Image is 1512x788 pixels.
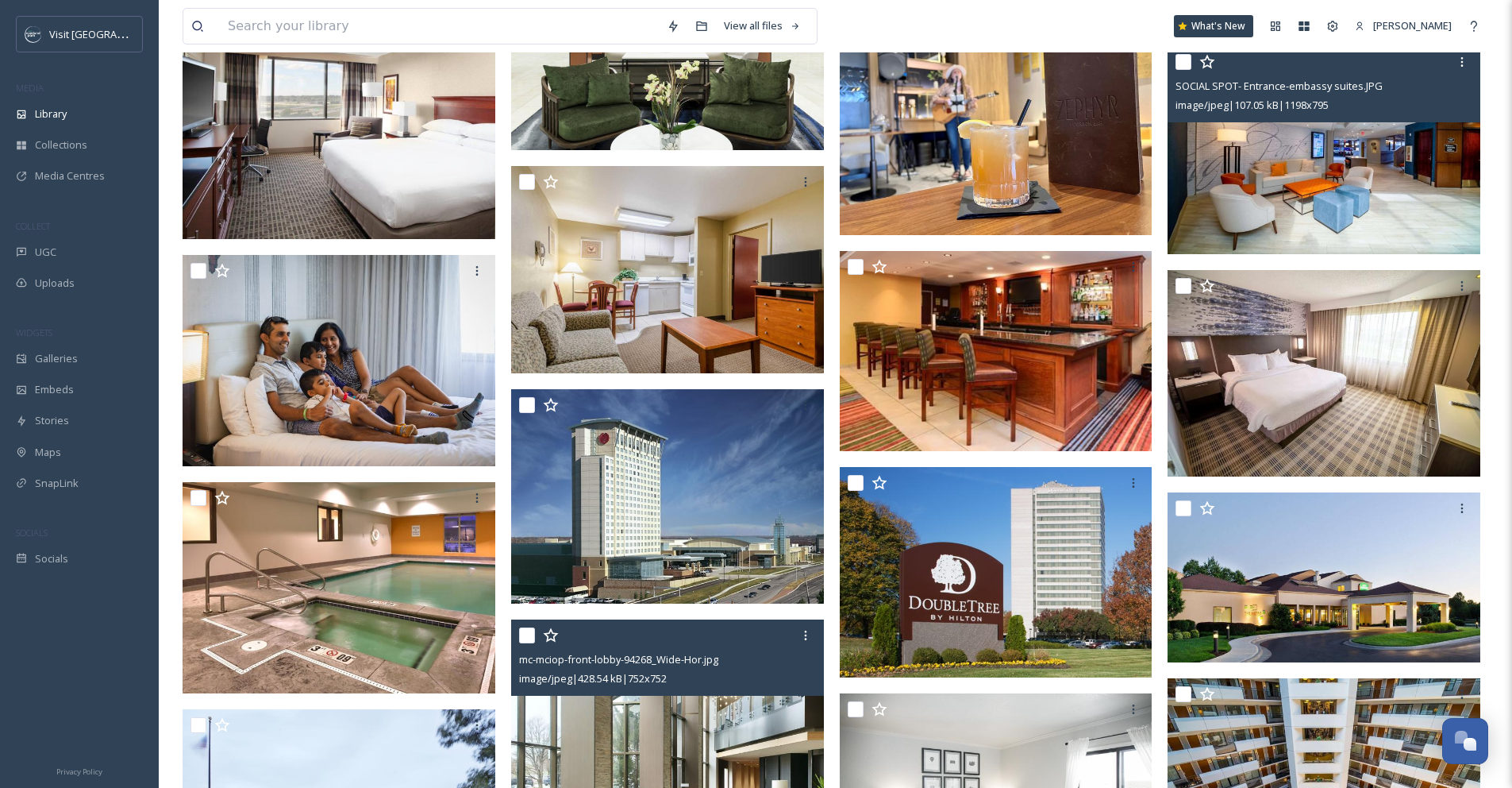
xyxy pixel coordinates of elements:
[183,482,498,693] img: Pool.jpg
[220,9,659,44] input: Search your library
[35,245,56,260] span: UGC
[25,26,41,42] img: c3es6xdrejuflcaqpovn.png
[1168,46,1480,254] img: SOCIAL SPOT- Entrance-embassy suites.JPG
[183,255,498,466] img: 002162_VISITOP_ForJamie_07192022 (4 of 18).jpg
[1175,79,1383,93] span: SOCIAL SPOT- Entrance-embassy suites.JPG
[1174,15,1253,37] a: What's New
[1168,270,1480,477] img: Sleeping Room- King- embassy suites.JPG
[716,10,809,41] a: View all files
[35,168,105,183] span: Media Centres
[1373,18,1452,33] span: [PERSON_NAME]
[16,527,48,539] span: SOCIALS
[35,413,69,428] span: Stories
[1168,492,1483,662] img: courtyard marriortt Metcalf.jpg
[56,767,102,777] span: Privacy Policy
[1175,98,1329,112] span: image/jpeg | 107.05 kB | 1198 x 795
[519,671,667,686] span: image/jpeg | 428.54 kB | 752 x 752
[49,26,172,41] span: Visit [GEOGRAPHIC_DATA]
[511,166,824,373] img: econo suite.jpg
[35,551,68,566] span: Socials
[35,276,75,291] span: Uploads
[35,351,78,366] span: Galleries
[840,251,1152,451] img: HolidayInn_Lounge_2016.jpg
[35,382,74,397] span: Embeds
[35,476,79,491] span: SnapLink
[16,82,44,94] span: MEDIA
[56,761,102,780] a: Privacy Policy
[511,389,827,605] img: sheraton 2.jpg
[1442,718,1488,764] button: Open Chat
[35,137,87,153] span: Collections
[16,220,50,232] span: COLLECT
[35,445,61,460] span: Maps
[35,106,67,122] span: Library
[1347,10,1460,41] a: [PERSON_NAME]
[16,326,52,338] span: WIDGETS
[840,467,1156,678] img: DoubleTree Exterior.jpg
[183,29,498,240] img: King Room Right HI RES.jpg
[519,652,718,666] span: mc-mciop-front-lobby-94268_Wide-Hor.jpg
